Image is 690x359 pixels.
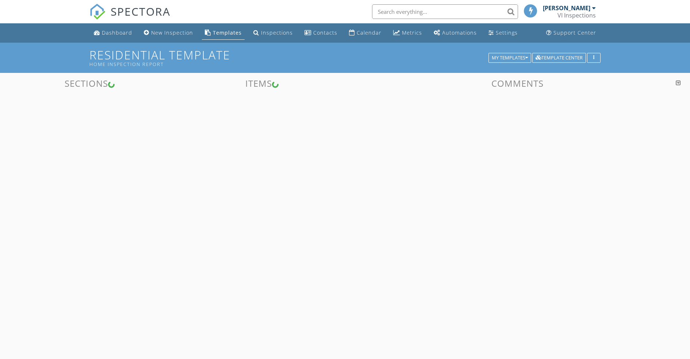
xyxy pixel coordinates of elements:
[532,54,586,61] a: Template Center
[202,26,245,40] a: Templates
[91,26,135,40] a: Dashboard
[302,26,340,40] a: Contacts
[261,29,293,36] div: Inspections
[313,29,337,36] div: Contacts
[543,26,599,40] a: Support Center
[349,78,686,88] h3: Comments
[486,26,521,40] a: Settings
[532,53,586,63] button: Template Center
[492,55,528,61] div: My Templates
[536,55,583,61] div: Template Center
[111,4,170,19] span: SPECTORA
[431,26,480,40] a: Automations (Basic)
[89,10,170,25] a: SPECTORA
[557,12,596,19] div: VI Inspections
[543,4,590,12] div: [PERSON_NAME]
[442,29,477,36] div: Automations
[213,29,242,36] div: Templates
[357,29,382,36] div: Calendar
[173,78,345,88] h3: Items
[496,29,518,36] div: Settings
[89,61,491,67] div: Home Inspection Report
[402,29,422,36] div: Metrics
[141,26,196,40] a: New Inspection
[346,26,384,40] a: Calendar
[553,29,596,36] div: Support Center
[102,29,132,36] div: Dashboard
[89,48,601,67] h1: Residential Template
[390,26,425,40] a: Metrics
[488,53,531,63] button: My Templates
[89,4,106,20] img: The Best Home Inspection Software - Spectora
[250,26,296,40] a: Inspections
[151,29,193,36] div: New Inspection
[372,4,518,19] input: Search everything...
